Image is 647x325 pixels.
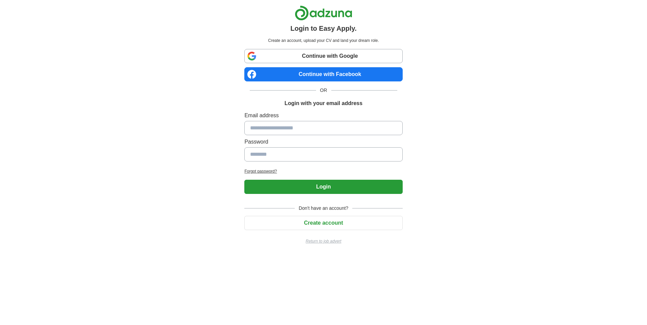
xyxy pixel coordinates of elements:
[244,168,402,174] a: Forgot password?
[244,220,402,226] a: Create account
[244,138,402,146] label: Password
[246,37,401,44] p: Create an account, upload your CV and land your dream role.
[244,238,402,244] a: Return to job advert
[285,99,362,107] h1: Login with your email address
[316,87,331,94] span: OR
[295,5,352,21] img: Adzuna logo
[244,180,402,194] button: Login
[290,23,357,33] h1: Login to Easy Apply.
[295,205,353,212] span: Don't have an account?
[244,111,402,120] label: Email address
[244,67,402,81] a: Continue with Facebook
[244,49,402,63] a: Continue with Google
[244,216,402,230] button: Create account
